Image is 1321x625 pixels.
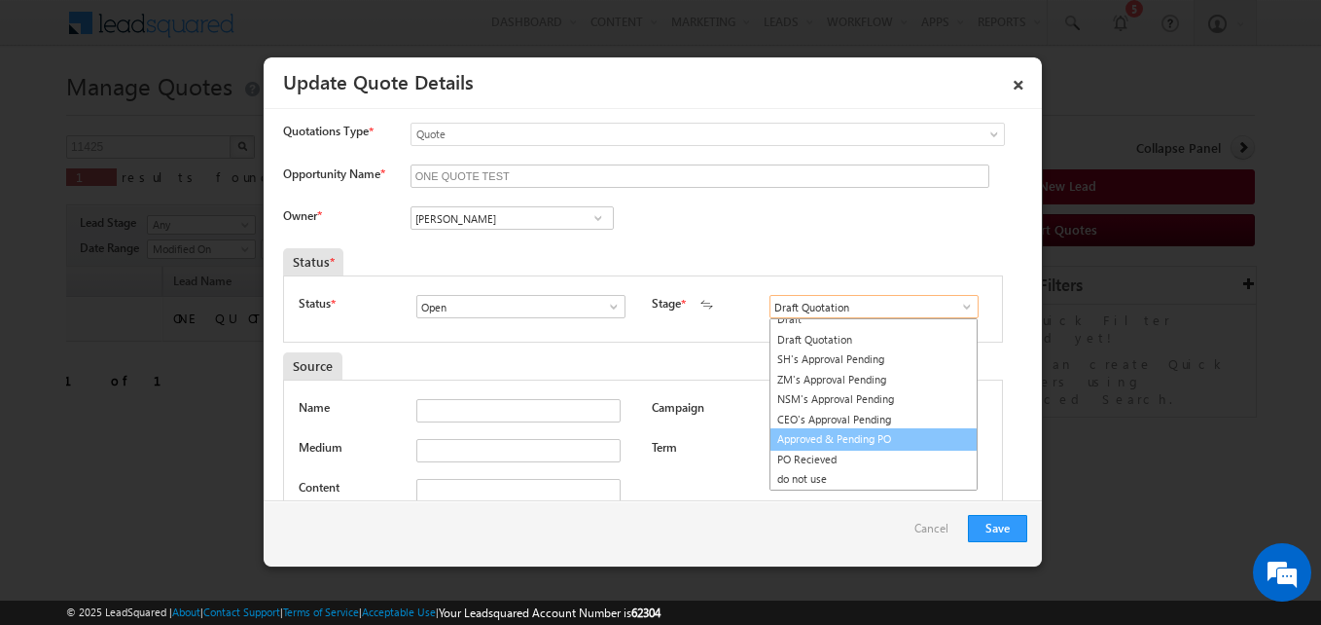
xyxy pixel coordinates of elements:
a: Acceptable Use [362,606,436,618]
a: Show All Items [949,297,974,316]
a: SH's Approval Pending [770,349,977,370]
input: Type to Search [411,206,614,230]
label: Medium [299,439,342,457]
a: About [172,606,200,618]
span: Quotations Type [283,123,369,140]
a: do not use [770,469,977,490]
a: PO Recieved [770,450,977,470]
label: Owner [283,208,321,223]
a: Draft Quotation [770,330,977,350]
label: Status [299,295,331,312]
label: Term [652,439,677,457]
a: Cancel [914,515,958,552]
a: Show All Items [586,208,610,228]
a: Quote [411,123,1005,146]
a: Draft [770,310,977,330]
span: Your Leadsquared Account Number is [439,606,660,620]
span: 62304 [631,606,660,620]
a: × [1002,64,1035,98]
a: Contact Support [203,606,280,618]
div: Chat with us now [101,102,327,128]
a: CEO's Approval Pending [770,410,977,430]
div: Minimize live chat window [319,10,366,56]
textarea: Type your message and hit 'Enter' [25,180,355,469]
a: Approved & Pending PO [769,428,978,451]
input: Type to Search [416,295,625,318]
div: Status [283,248,343,276]
img: d_60004797649_company_0_60004797649 [33,102,82,128]
span: © 2025 LeadSquared | | | | | [66,604,660,622]
a: ZM's Approval Pending [770,370,977,390]
a: Show All Items [596,297,621,316]
a: Terms of Service [283,606,359,618]
a: NSM's Approval Pending [770,389,977,410]
label: Campaign [652,399,704,417]
a: Update Quote Details [283,67,474,94]
label: Opportunity Name [283,166,384,181]
em: Start Chat [265,486,353,512]
label: Stage [652,295,681,312]
label: Name [299,399,330,417]
div: Source [283,352,342,380]
span: Quote [411,126,925,143]
button: Save [968,515,1027,542]
input: Type to Search [769,295,979,318]
label: Content [299,479,339,496]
